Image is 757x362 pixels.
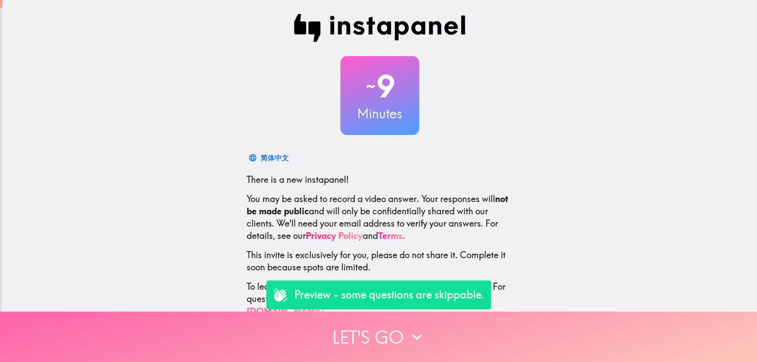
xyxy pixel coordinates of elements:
p: Preview - some questions are skippable. [294,287,484,302]
h3: Minutes [340,104,419,123]
p: This invite is exclusively for you, please do not share it. Complete it soon because spots are li... [247,249,513,273]
p: You may be asked to record a video answer. Your responses will and will only be confidentially sh... [247,193,513,242]
span: There is a new instapanel! [247,174,349,185]
div: 简体中文 [261,152,289,164]
button: 简体中文 [247,149,292,167]
span: ~ [364,73,377,99]
b: not be made public [247,193,508,216]
p: To learn more about Instapanel, check out . For questions or help, email us at . [247,280,513,317]
a: Privacy Policy [306,230,363,241]
img: Instapanel [294,14,466,42]
a: Terms [378,230,403,241]
h2: 9 [340,68,419,104]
